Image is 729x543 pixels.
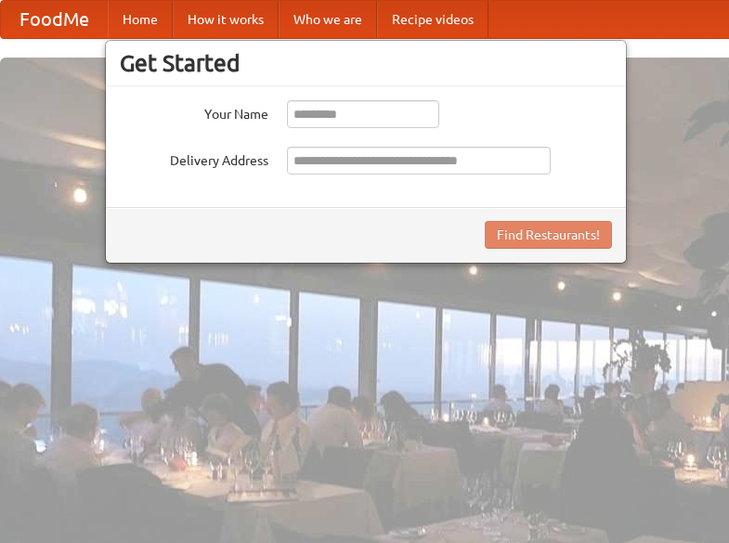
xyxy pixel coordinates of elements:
[120,49,612,77] h3: Get Started
[173,1,279,38] a: How it works
[279,1,377,38] a: Who we are
[485,221,612,249] button: Find Restaurants!
[377,1,488,38] a: Recipe videos
[108,1,173,38] a: Home
[1,1,108,38] a: FoodMe
[120,100,268,123] label: Your Name
[120,147,268,170] label: Delivery Address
